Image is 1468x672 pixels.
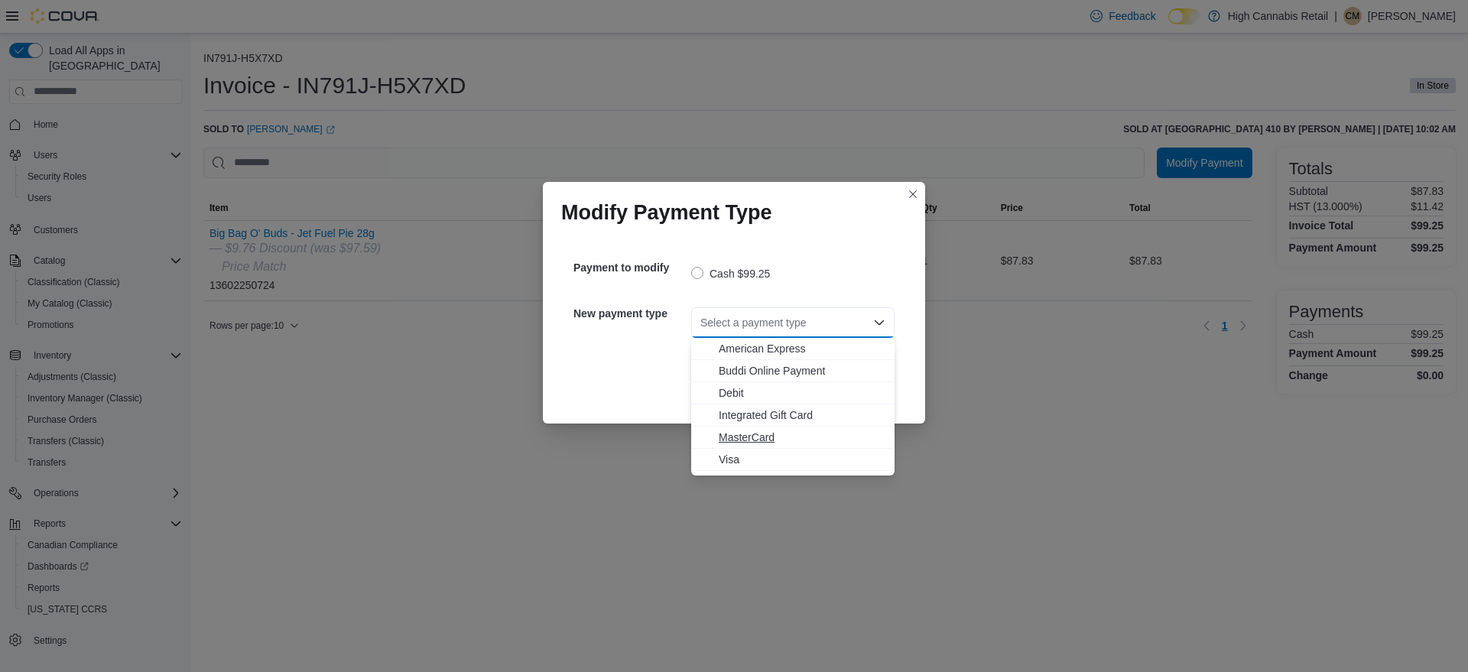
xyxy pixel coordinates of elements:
[561,200,772,225] h1: Modify Payment Type
[719,430,885,445] span: MasterCard
[691,382,895,404] button: Debit
[719,407,885,423] span: Integrated Gift Card
[691,449,895,471] button: Visa
[691,338,895,360] button: American Express
[719,452,885,467] span: Visa
[719,341,885,356] span: American Express
[691,360,895,382] button: Buddi Online Payment
[691,265,770,283] label: Cash $99.25
[719,385,885,401] span: Debit
[691,427,895,449] button: MasterCard
[873,317,885,329] button: Close list of options
[573,298,688,329] h5: New payment type
[573,252,688,283] h5: Payment to modify
[719,363,885,378] span: Buddi Online Payment
[700,313,702,332] input: Accessible screen reader label
[904,185,922,203] button: Closes this modal window
[691,404,895,427] button: Integrated Gift Card
[691,338,895,471] div: Choose from the following options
